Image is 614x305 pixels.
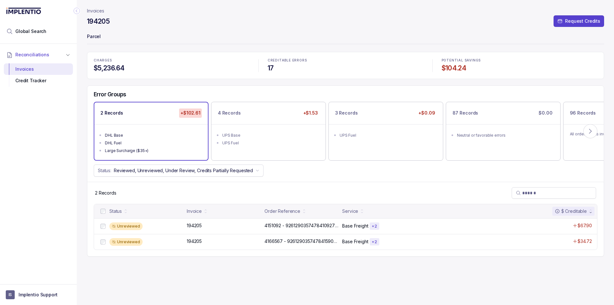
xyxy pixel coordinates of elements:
[9,63,68,75] div: Invoices
[87,17,110,26] h4: 194205
[417,108,436,117] p: +$0.09
[302,108,319,117] p: +$1.53
[268,64,423,73] h4: 17
[100,239,106,245] input: checkbox-checkbox
[109,222,143,230] div: Unreviewed
[442,64,597,73] h4: $104.24
[4,48,73,62] button: Reconciliations
[87,8,104,14] nav: breadcrumb
[554,15,604,27] button: Request Credits
[105,132,201,139] div: DHL Base
[342,208,358,214] div: Service
[222,132,319,139] div: UPS Base
[19,292,58,298] p: Implentio Support
[372,224,377,229] p: + 2
[100,110,123,116] p: 2 Records
[372,239,377,245] p: + 2
[4,62,73,88] div: Reconciliations
[15,52,49,58] span: Reconciliations
[95,190,116,196] p: 2 Records
[6,290,15,299] span: User initials
[335,110,358,116] p: 3 Records
[565,18,600,24] p: Request Credits
[537,108,554,117] p: $0.00
[87,8,104,14] a: Invoices
[578,222,592,229] p: $67.90
[222,140,319,146] div: UPS Fuel
[264,208,300,214] div: Order Reference
[114,167,253,174] p: Reviewed, Unreviewed, Under Review, Credits Partially Requested
[94,165,264,177] button: Status:Reviewed, Unreviewed, Under Review, Credits Partially Requested
[105,140,201,146] div: DHL Fuel
[457,132,553,139] div: Neutral or favorable errors
[73,7,81,15] div: Collapse Icon
[187,238,202,245] p: 194205
[340,132,436,139] div: UPS Fuel
[15,28,46,35] span: Global Search
[94,59,249,62] p: CHARGES
[100,209,106,214] input: checkbox-checkbox
[268,59,423,62] p: CREDITABLE ERRORS
[87,31,604,44] p: Parcel
[578,238,592,245] p: $34.72
[555,208,587,214] div: $ Creditable
[264,238,338,245] p: 4166567 - 9261290357478415908006
[105,148,201,154] div: Large Surcharge ($35+)
[98,167,111,174] p: Status:
[100,224,106,229] input: checkbox-checkbox
[109,238,143,246] div: Unreviewed
[453,110,478,116] p: 87 Records
[9,75,68,86] div: Credit Tracker
[264,222,338,229] p: 4151092 - 9261290357478410927989
[109,208,122,214] div: Status
[95,190,116,196] div: Remaining page entries
[218,110,241,116] p: 4 Records
[442,59,597,62] p: POTENTIAL SAVINGS
[342,238,368,245] p: Base Freight
[342,223,368,229] p: Base Freight
[187,208,202,214] div: Invoice
[179,108,202,117] p: +$102.61
[187,222,202,229] p: 194205
[570,110,596,116] p: 96 Records
[94,64,249,73] h4: $5,236.64
[94,91,126,98] h5: Error Groups
[6,290,71,299] button: User initialsImplentio Support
